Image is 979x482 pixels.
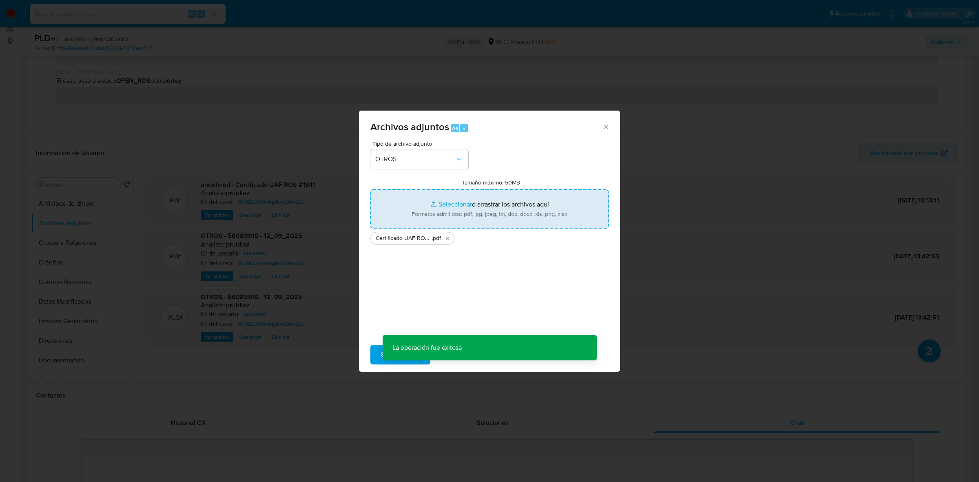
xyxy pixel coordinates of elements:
[432,234,441,242] span: .pdf
[444,346,471,364] span: Cancelar
[462,179,520,186] label: Tamaño máximo: 50MB
[452,124,458,132] span: Alt
[372,141,470,147] span: Tipo de archivo adjunto
[463,124,465,132] span: a
[376,234,432,242] span: Certificado UAF ROS #1341
[375,155,455,163] span: OTROS
[602,123,609,130] button: Cerrar
[370,120,449,134] span: Archivos adjuntos
[370,149,468,169] button: OTROS
[370,229,609,245] ul: Archivos seleccionados
[443,233,452,243] button: Eliminar Certificado UAF ROS #1341.pdf
[370,345,430,364] button: Subir archivo
[383,335,472,360] p: La operación fue exitosa
[381,346,420,364] span: Subir archivo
